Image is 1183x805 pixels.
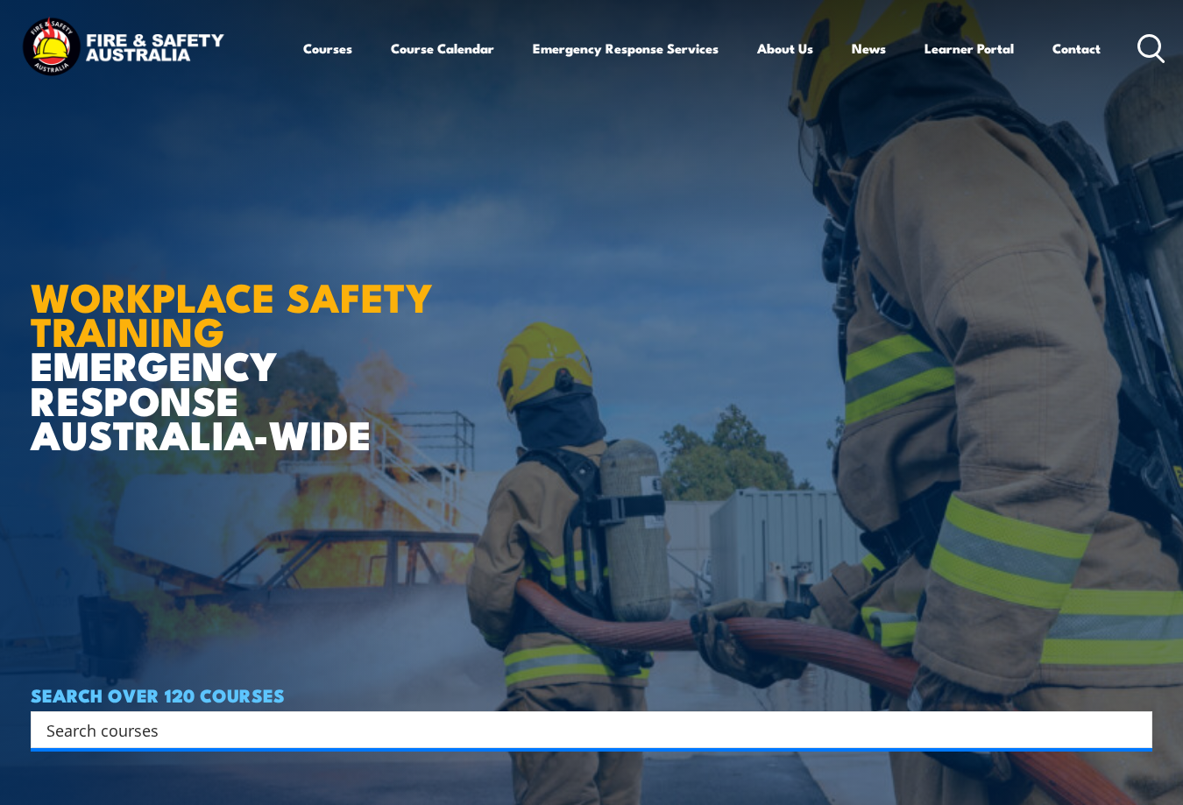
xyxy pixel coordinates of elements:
button: Search magnifier button [1122,717,1146,742]
a: Emergency Response Services [533,27,719,69]
a: Courses [303,27,352,69]
h4: SEARCH OVER 120 COURSES [31,685,1152,704]
form: Search form [50,717,1117,742]
input: Search input [46,717,1114,743]
a: Course Calendar [391,27,494,69]
a: News [852,27,886,69]
a: Contact [1052,27,1101,69]
strong: WORKPLACE SAFETY TRAINING [31,265,433,360]
a: Learner Portal [924,27,1014,69]
h1: EMERGENCY RESPONSE AUSTRALIA-WIDE [31,235,459,450]
a: About Us [757,27,813,69]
